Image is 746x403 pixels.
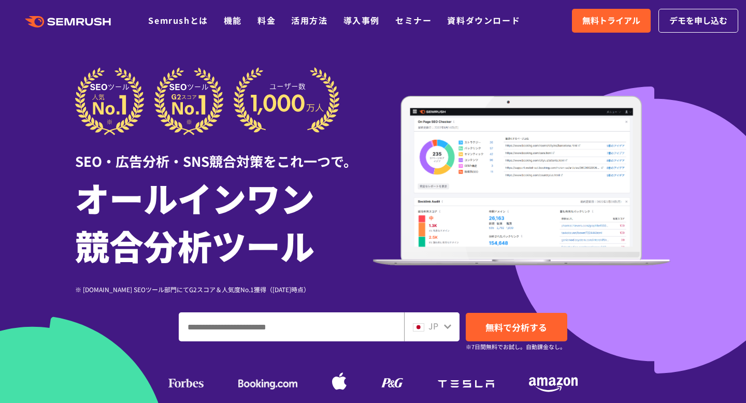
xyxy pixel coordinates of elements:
[485,321,547,334] span: 無料で分析する
[582,14,640,27] span: 無料トライアル
[428,320,438,332] span: JP
[224,14,242,26] a: 機能
[572,9,651,33] a: 無料トライアル
[447,14,520,26] a: 資料ダウンロード
[257,14,276,26] a: 料金
[658,9,738,33] a: デモを申し込む
[466,342,566,352] small: ※7日間無料でお試し。自動課金なし。
[291,14,327,26] a: 活用方法
[75,135,373,171] div: SEO・広告分析・SNS競合対策をこれ一つで。
[395,14,432,26] a: セミナー
[75,284,373,294] div: ※ [DOMAIN_NAME] SEOツール部門にてG2スコア＆人気度No.1獲得（[DATE]時点）
[466,313,567,341] a: 無料で分析する
[75,174,373,269] h1: オールインワン 競合分析ツール
[343,14,380,26] a: 導入事例
[669,14,727,27] span: デモを申し込む
[148,14,208,26] a: Semrushとは
[179,313,404,341] input: ドメイン、キーワードまたはURLを入力してください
